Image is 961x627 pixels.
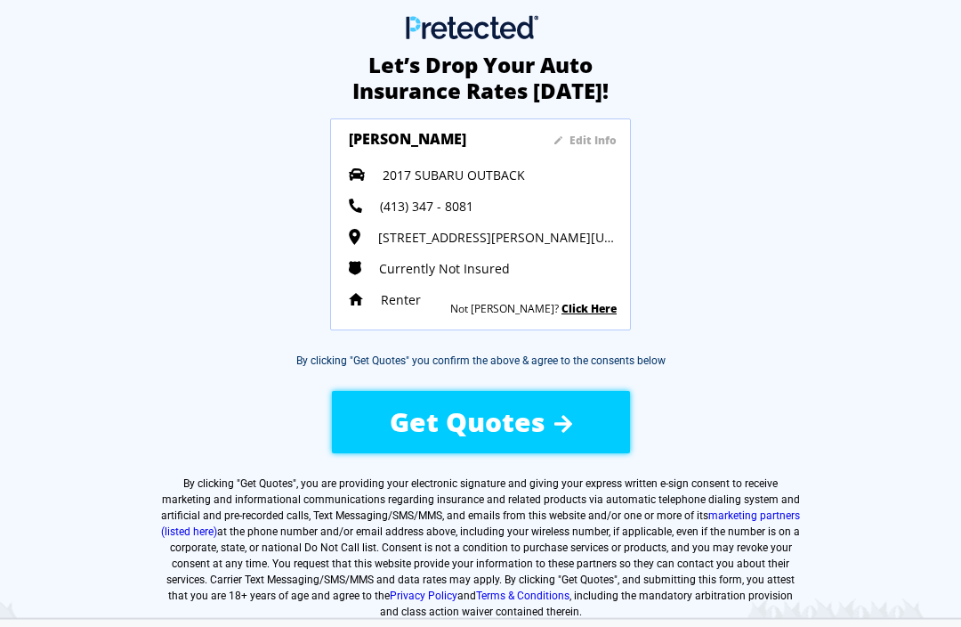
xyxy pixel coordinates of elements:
sapn: Edit Info [569,133,617,148]
img: Main Logo [406,15,538,39]
a: marketing partners (listed here) [161,509,800,538]
span: [STREET_ADDRESS][PERSON_NAME][US_STATE] [378,229,617,246]
span: Renter [381,291,421,308]
button: Get Quotes [332,391,630,453]
span: 2017 SUBARU OUTBACK [383,167,525,183]
h3: [PERSON_NAME] [349,129,500,156]
span: Get Quotes [390,403,545,440]
span: (413) 347 - 8081 [380,198,473,215]
div: By clicking "Get Quotes" you confirm the above & agree to the consents below [296,353,666,369]
a: Click Here [561,301,617,316]
span: Currently Not Insured [379,260,510,277]
sapn: Not [PERSON_NAME]? [450,301,559,316]
span: Get Quotes [240,477,293,490]
label: By clicking " ", you are providing your electronic signature and giving your express written e-si... [161,476,800,620]
h2: Let’s Drop Your Auto Insurance Rates [DATE]! [338,53,623,104]
a: Privacy Policy [390,590,457,602]
a: Terms & Conditions [476,590,569,602]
